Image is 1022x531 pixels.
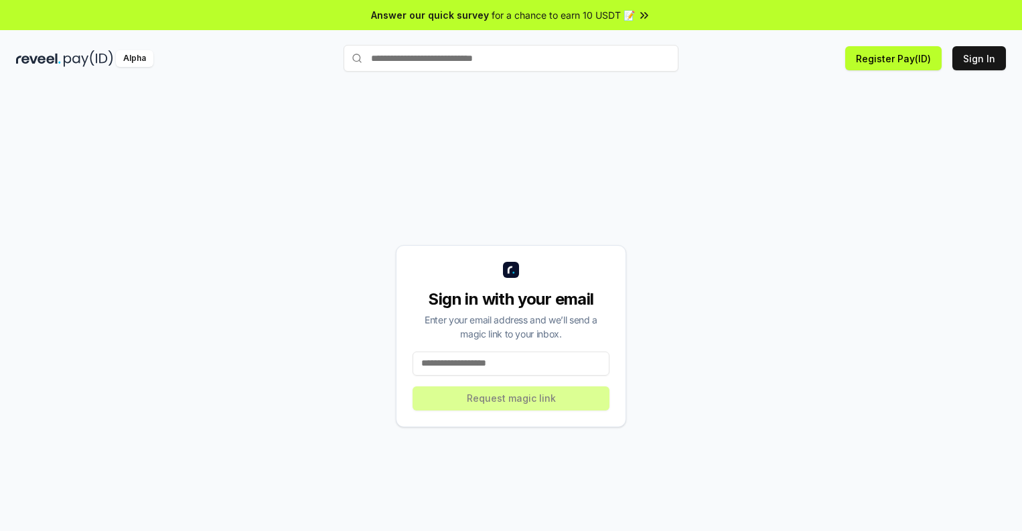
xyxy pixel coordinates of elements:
button: Sign In [952,46,1006,70]
span: for a chance to earn 10 USDT 📝 [492,8,635,22]
button: Register Pay(ID) [845,46,942,70]
img: logo_small [503,262,519,278]
img: reveel_dark [16,50,61,67]
div: Sign in with your email [413,289,609,310]
div: Enter your email address and we’ll send a magic link to your inbox. [413,313,609,341]
span: Answer our quick survey [371,8,489,22]
div: Alpha [116,50,153,67]
img: pay_id [64,50,113,67]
